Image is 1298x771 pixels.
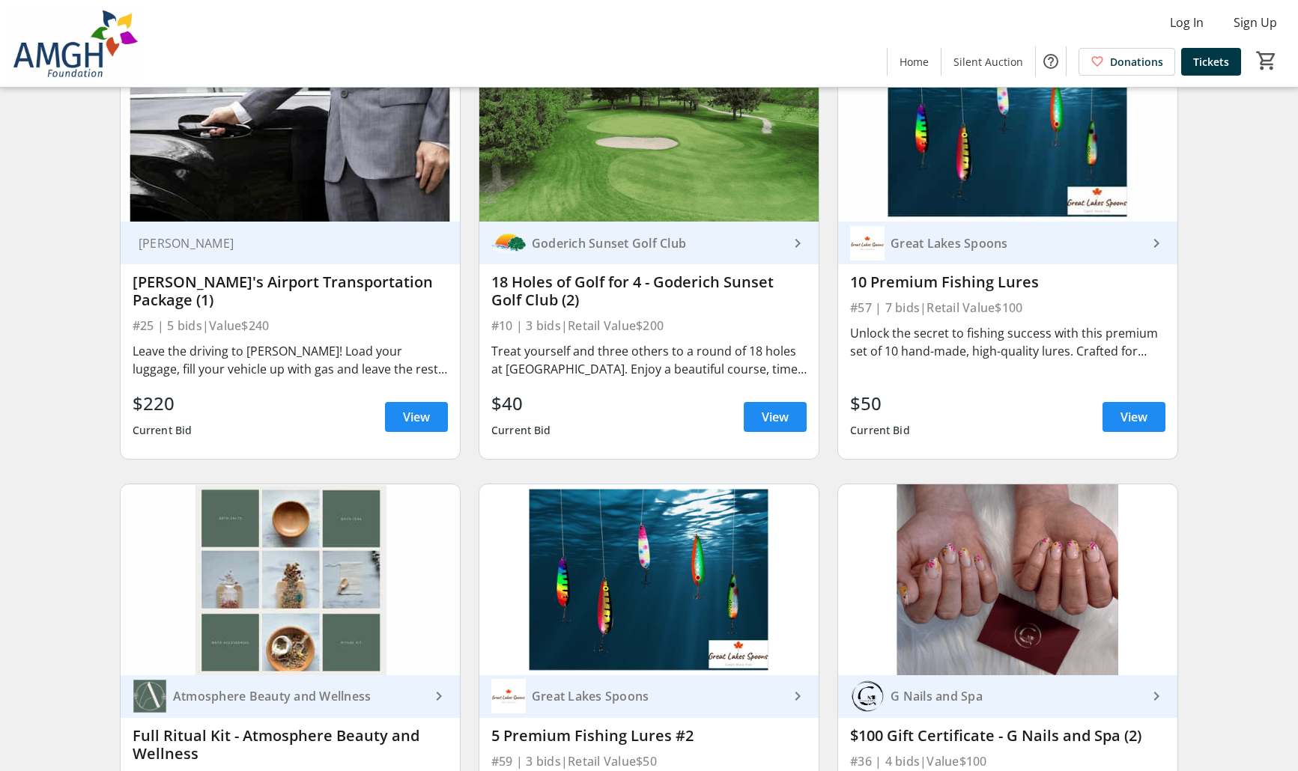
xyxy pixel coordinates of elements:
div: 5 Premium Fishing Lures #2 [491,727,807,745]
mat-icon: keyboard_arrow_right [789,687,807,705]
a: G Nails and Spa G Nails and Spa [838,675,1177,718]
img: Goderich Sunset Golf Club [491,226,526,260]
span: Silent Auction [953,54,1023,70]
div: Current Bid [850,417,910,444]
span: Tickets [1193,54,1229,70]
img: Atmosphere Beauty and Wellness [133,679,167,713]
img: 10 Premium Fishing Lures [838,31,1177,222]
a: Atmosphere Beauty and Wellness Atmosphere Beauty and Wellness [121,675,460,718]
a: Silent Auction [941,48,1035,76]
div: Full Ritual Kit - Atmosphere Beauty and Wellness [133,727,448,763]
a: View [385,402,448,432]
img: Mike's Airport Transportation Package (1) [121,31,460,222]
div: Current Bid [133,417,192,444]
div: Great Lakes Spoons [885,236,1147,251]
img: $100 Gift Certificate - G Nails and Spa (2) [838,484,1177,675]
div: Leave the driving to [PERSON_NAME]! Load your luggage, fill your vehicle up with gas and leave th... [133,342,448,378]
img: G Nails and Spa [850,679,885,713]
a: View [744,402,807,432]
a: View [1103,402,1165,432]
div: Goderich Sunset Golf Club [526,236,789,251]
mat-icon: keyboard_arrow_right [1147,687,1165,705]
a: Home [888,48,941,76]
img: Great Lakes Spoons [850,226,885,260]
button: Sign Up [1222,10,1289,34]
div: [PERSON_NAME] [133,236,430,251]
button: Cart [1253,47,1280,74]
button: Log In [1158,10,1216,34]
div: #10 | 3 bids | Retail Value $200 [491,315,807,336]
img: Great Lakes Spoons [491,679,526,713]
span: View [403,408,430,426]
mat-icon: keyboard_arrow_right [430,687,448,705]
button: Help [1036,46,1066,76]
img: 18 Holes of Golf for 4 - Goderich Sunset Golf Club (2) [479,31,819,222]
a: Great Lakes SpoonsGreat Lakes Spoons [479,675,819,718]
a: Tickets [1181,48,1241,76]
a: Great Lakes SpoonsGreat Lakes Spoons [838,222,1177,264]
span: Home [900,54,929,70]
div: $50 [850,390,910,417]
mat-icon: keyboard_arrow_right [1147,234,1165,252]
span: Donations [1110,54,1163,70]
div: G Nails and Spa [885,689,1147,704]
div: Current Bid [491,417,551,444]
span: View [762,408,789,426]
div: $220 [133,390,192,417]
img: 5 Premium Fishing Lures #2 [479,484,819,675]
div: Treat yourself and three others to a round of 18 holes at [GEOGRAPHIC_DATA]. Enjoy a beautiful co... [491,342,807,378]
div: 18 Holes of Golf for 4 - Goderich Sunset Golf Club (2) [491,273,807,309]
a: Goderich Sunset Golf ClubGoderich Sunset Golf Club [479,222,819,264]
a: Donations [1079,48,1175,76]
span: View [1120,408,1147,426]
mat-icon: keyboard_arrow_right [789,234,807,252]
div: $100 Gift Certificate - G Nails and Spa (2) [850,727,1165,745]
div: Great Lakes Spoons [526,689,789,704]
img: Alexandra Marine & General Hospital Foundation's Logo [9,6,142,81]
div: Unlock the secret to fishing success with this premium set of 10 hand-made, high-quality lures. C... [850,324,1165,360]
span: Log In [1170,13,1204,31]
div: $40 [491,390,551,417]
span: Sign Up [1234,13,1277,31]
div: #57 | 7 bids | Retail Value $100 [850,297,1165,318]
div: Atmosphere Beauty and Wellness [167,689,430,704]
img: Full Ritual Kit - Atmosphere Beauty and Wellness [121,484,460,675]
div: 10 Premium Fishing Lures [850,273,1165,291]
div: #25 | 5 bids | Value $240 [133,315,448,336]
div: [PERSON_NAME]'s Airport Transportation Package (1) [133,273,448,309]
